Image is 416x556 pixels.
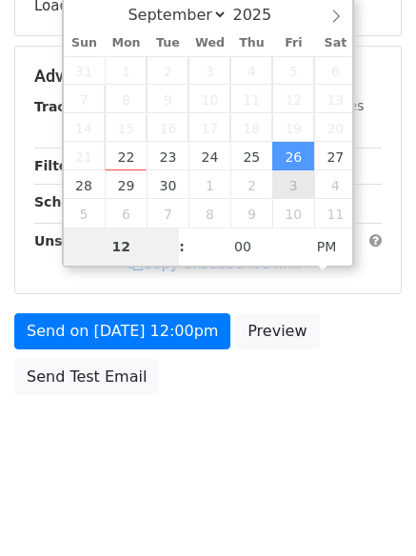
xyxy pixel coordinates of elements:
input: Hour [64,228,180,266]
span: October 6, 2025 [105,199,147,228]
span: September 26, 2025 [272,142,314,170]
span: October 10, 2025 [272,199,314,228]
a: Preview [235,313,319,349]
span: September 21, 2025 [64,142,106,170]
span: Mon [105,37,147,50]
span: September 23, 2025 [147,142,188,170]
input: Minute [185,228,301,266]
span: October 2, 2025 [230,170,272,199]
span: September 6, 2025 [314,56,356,85]
span: October 5, 2025 [64,199,106,228]
h5: Advanced [34,66,382,87]
span: September 3, 2025 [188,56,230,85]
span: September 7, 2025 [64,85,106,113]
span: September 2, 2025 [147,56,188,85]
span: September 20, 2025 [314,113,356,142]
span: September 8, 2025 [105,85,147,113]
span: Thu [230,37,272,50]
span: September 18, 2025 [230,113,272,142]
span: : [179,228,185,266]
span: Sat [314,37,356,50]
span: September 24, 2025 [188,142,230,170]
span: September 1, 2025 [105,56,147,85]
span: August 31, 2025 [64,56,106,85]
span: Click to toggle [301,228,353,266]
span: September 22, 2025 [105,142,147,170]
span: September 19, 2025 [272,113,314,142]
span: October 9, 2025 [230,199,272,228]
a: Send on [DATE] 12:00pm [14,313,230,349]
span: September 4, 2025 [230,56,272,85]
span: September 14, 2025 [64,113,106,142]
span: September 25, 2025 [230,142,272,170]
strong: Tracking [34,99,98,114]
span: September 5, 2025 [272,56,314,85]
span: October 7, 2025 [147,199,188,228]
span: September 28, 2025 [64,170,106,199]
strong: Unsubscribe [34,233,128,248]
span: October 11, 2025 [314,199,356,228]
span: September 15, 2025 [105,113,147,142]
span: September 16, 2025 [147,113,188,142]
iframe: Chat Widget [321,465,416,556]
span: September 30, 2025 [147,170,188,199]
strong: Filters [34,158,83,173]
span: September 29, 2025 [105,170,147,199]
a: Copy unsubscribe link [129,255,300,272]
span: Sun [64,37,106,50]
span: Fri [272,37,314,50]
span: September 13, 2025 [314,85,356,113]
input: Year [228,6,296,24]
span: October 4, 2025 [314,170,356,199]
span: September 27, 2025 [314,142,356,170]
span: October 3, 2025 [272,170,314,199]
span: October 1, 2025 [188,170,230,199]
span: September 11, 2025 [230,85,272,113]
span: September 10, 2025 [188,85,230,113]
span: September 9, 2025 [147,85,188,113]
span: Wed [188,37,230,50]
span: Tue [147,37,188,50]
span: September 12, 2025 [272,85,314,113]
strong: Schedule [34,194,103,209]
span: September 17, 2025 [188,113,230,142]
a: Send Test Email [14,359,159,395]
span: October 8, 2025 [188,199,230,228]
